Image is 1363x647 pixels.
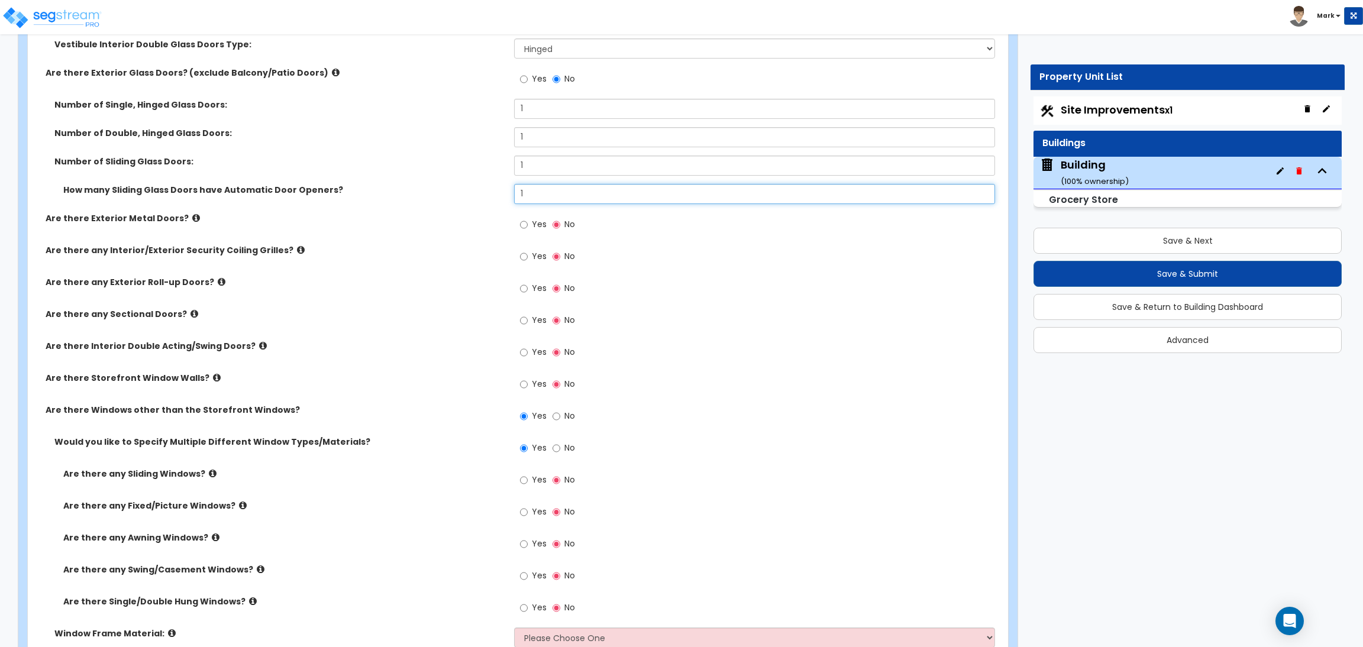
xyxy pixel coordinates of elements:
input: Yes [520,250,528,263]
div: Open Intercom Messenger [1275,607,1304,635]
img: Construction.png [1039,103,1055,119]
button: Advanced [1033,327,1342,353]
input: Yes [520,410,528,423]
input: Yes [520,442,528,455]
input: No [553,314,560,327]
span: Yes [532,538,547,549]
span: No [564,442,575,454]
input: No [553,346,560,359]
input: Yes [520,538,528,551]
span: No [564,538,575,549]
img: logo_pro_r.png [2,6,102,30]
input: No [553,601,560,614]
i: click for more info! [192,213,200,222]
label: Vestibule Interior Double Glass Doors Type: [54,38,505,50]
i: click for more info! [218,277,225,286]
span: Yes [532,601,547,613]
i: click for more info! [239,501,247,510]
span: No [564,378,575,390]
span: No [564,570,575,581]
input: Yes [520,570,528,583]
span: No [564,601,575,613]
label: Are there any Sliding Windows? [63,468,505,480]
input: Yes [520,474,528,487]
span: No [564,314,575,326]
input: Yes [520,73,528,86]
span: Building [1039,157,1129,187]
span: Yes [532,346,547,358]
label: Are there Single/Double Hung Windows? [63,596,505,607]
i: click for more info! [168,629,176,638]
label: Are there Storefront Window Walls? [46,372,505,384]
input: No [553,474,560,487]
input: Yes [520,282,528,295]
input: No [553,506,560,519]
button: Save & Submit [1033,261,1342,287]
i: click for more info! [257,565,264,574]
div: Building [1061,157,1129,187]
label: Are there any Awning Windows? [63,532,505,544]
div: Property Unit List [1039,70,1336,84]
input: Yes [520,314,528,327]
small: x1 [1165,104,1173,117]
span: No [564,506,575,517]
input: No [553,250,560,263]
label: Are there any Interior/Exterior Security Coiling Grilles? [46,244,505,256]
span: No [564,250,575,262]
i: click for more info! [249,597,257,606]
span: Yes [532,442,547,454]
small: ( 100 % ownership) [1061,176,1129,187]
label: How many Sliding Glass Doors have Automatic Door Openers? [63,184,505,196]
span: Yes [532,73,547,85]
label: Are there any Swing/Casement Windows? [63,564,505,575]
span: Yes [532,410,547,422]
span: Yes [532,218,547,230]
span: Yes [532,282,547,294]
button: Save & Next [1033,228,1342,254]
input: No [553,538,560,551]
i: click for more info! [190,309,198,318]
input: Yes [520,378,528,391]
span: No [564,410,575,422]
span: Yes [532,378,547,390]
span: No [564,346,575,358]
input: No [553,410,560,423]
label: Window Frame Material: [54,627,505,639]
span: Site Improvements [1061,102,1173,117]
span: No [564,474,575,486]
label: Are there any Sectional Doors? [46,308,505,320]
input: No [553,218,560,231]
img: avatar.png [1288,6,1309,27]
input: Yes [520,506,528,519]
label: Are there any Exterior Roll-up Doors? [46,276,505,288]
label: Are there any Fixed/Picture Windows? [63,500,505,512]
input: Yes [520,346,528,359]
i: click for more info! [259,341,267,350]
label: Would you like to Specify Multiple Different Window Types/Materials? [54,436,505,448]
button: Save & Return to Building Dashboard [1033,294,1342,320]
input: No [553,570,560,583]
div: Buildings [1042,137,1333,150]
label: Are there Exterior Metal Doors? [46,212,505,224]
img: building.svg [1039,157,1055,173]
input: No [553,378,560,391]
input: Yes [520,601,528,614]
label: Number of Double, Hinged Glass Doors: [54,127,505,139]
span: No [564,282,575,294]
small: Grocery Store [1049,193,1118,206]
input: No [553,73,560,86]
label: Are there Windows other than the Storefront Windows? [46,404,505,416]
i: click for more info! [212,533,219,542]
span: Yes [532,474,547,486]
span: Yes [532,506,547,517]
i: click for more info! [332,68,340,77]
b: Mark [1317,11,1335,20]
span: Yes [532,250,547,262]
span: Yes [532,314,547,326]
label: Number of Sliding Glass Doors: [54,156,505,167]
i: click for more info! [297,245,305,254]
input: No [553,442,560,455]
span: No [564,73,575,85]
label: Number of Single, Hinged Glass Doors: [54,99,505,111]
input: No [553,282,560,295]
